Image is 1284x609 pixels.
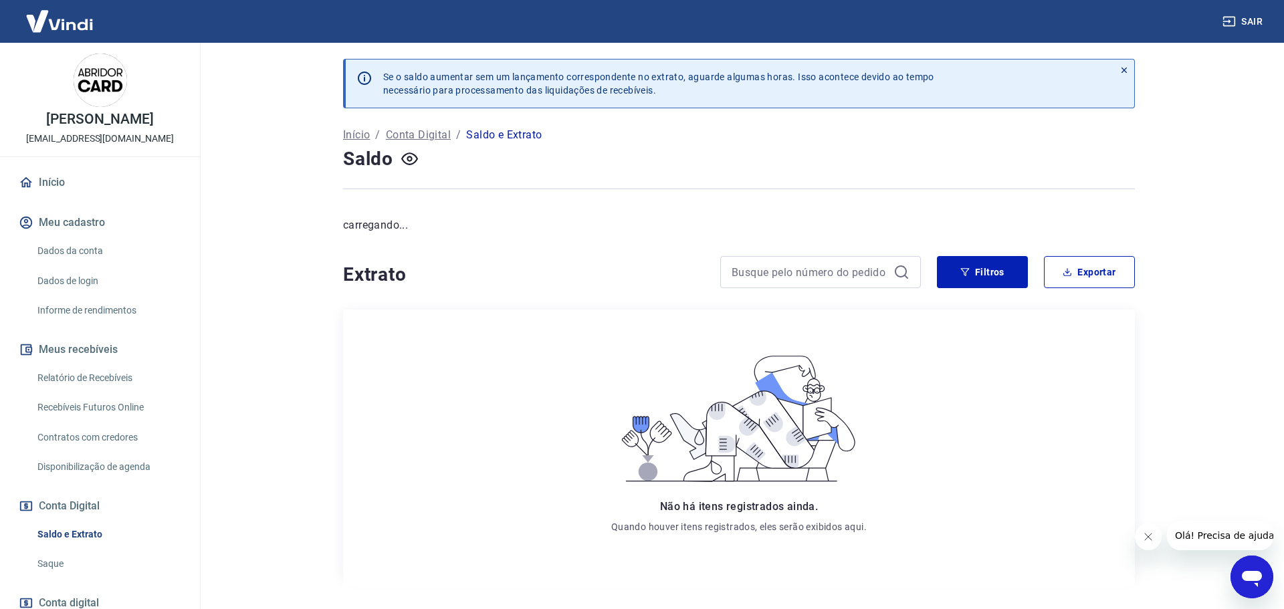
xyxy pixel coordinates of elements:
a: Saldo e Extrato [32,521,184,548]
a: Início [16,168,184,197]
a: Disponibilização de agenda [32,453,184,481]
h4: Extrato [343,261,704,288]
a: Informe de rendimentos [32,297,184,324]
a: Recebíveis Futuros Online [32,394,184,421]
button: Meu cadastro [16,208,184,237]
iframe: Botão para abrir a janela de mensagens [1230,556,1273,598]
iframe: Mensagem da empresa [1167,521,1273,550]
button: Sair [1220,9,1268,34]
button: Exportar [1044,256,1135,288]
p: [PERSON_NAME] [46,112,153,126]
img: 785f95cb-75a8-4b18-9c58-98256bca9c16.jpeg [74,53,127,107]
a: Dados de login [32,267,184,295]
p: carregando... [343,217,1135,233]
span: Não há itens registrados ainda. [660,500,818,513]
a: Saque [32,550,184,578]
a: Contratos com credores [32,424,184,451]
a: Dados da conta [32,237,184,265]
button: Filtros [937,256,1028,288]
h4: Saldo [343,146,393,172]
p: / [456,127,461,143]
a: Relatório de Recebíveis [32,364,184,392]
p: Se o saldo aumentar sem um lançamento correspondente no extrato, aguarde algumas horas. Isso acon... [383,70,934,97]
button: Conta Digital [16,491,184,521]
p: Saldo e Extrato [466,127,542,143]
a: Conta Digital [386,127,451,143]
p: / [375,127,380,143]
button: Meus recebíveis [16,335,184,364]
span: Olá! Precisa de ajuda? [8,9,112,20]
p: Quando houver itens registrados, eles serão exibidos aqui. [611,520,867,533]
p: [EMAIL_ADDRESS][DOMAIN_NAME] [26,132,174,146]
iframe: Fechar mensagem [1135,523,1162,550]
a: Início [343,127,370,143]
input: Busque pelo número do pedido [732,262,888,282]
img: Vindi [16,1,103,41]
